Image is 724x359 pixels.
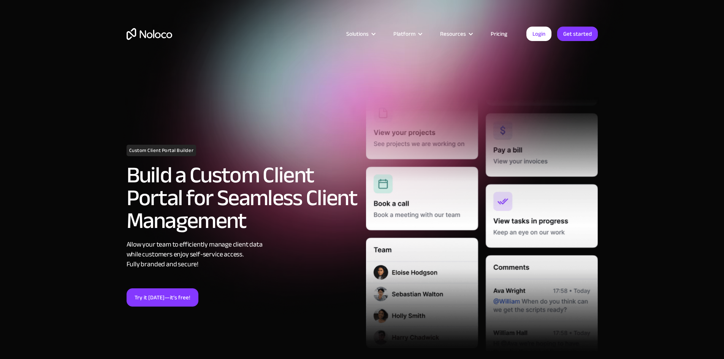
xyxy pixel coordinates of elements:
div: Resources [440,29,466,39]
div: Solutions [346,29,369,39]
div: Solutions [337,29,384,39]
a: home [127,28,172,40]
h2: Build a Custom Client Portal for Seamless Client Management [127,164,358,232]
a: Get started [557,27,598,41]
a: Login [526,27,551,41]
div: Resources [431,29,481,39]
h1: Custom Client Portal Builder [127,145,196,156]
div: Allow your team to efficiently manage client data while customers enjoy self-service access. Full... [127,240,358,269]
a: Pricing [481,29,517,39]
a: Try it [DATE]—it’s free! [127,288,198,307]
div: Platform [393,29,415,39]
div: Platform [384,29,431,39]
